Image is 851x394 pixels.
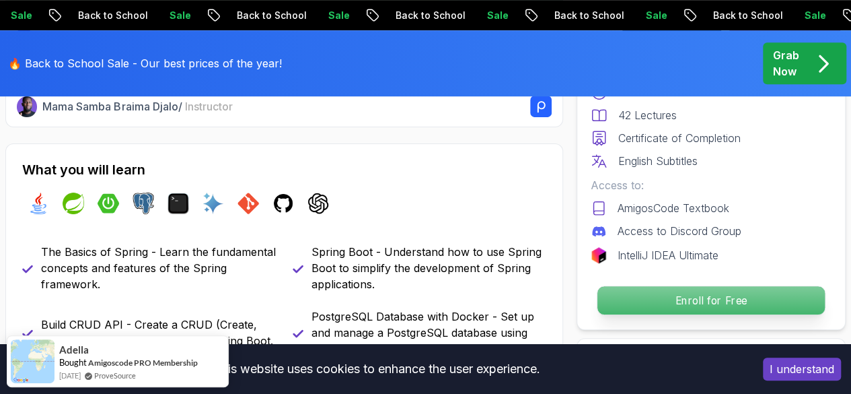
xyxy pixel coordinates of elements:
p: Back to School [699,9,790,22]
a: Amigoscode PRO Membership [88,357,198,368]
img: jetbrains logo [591,247,607,263]
h2: What you will learn [22,160,546,179]
div: This website uses cookies to enhance the user experience. [10,354,743,384]
p: Back to School [64,9,155,22]
img: Nelson Djalo [17,96,37,117]
p: Back to School [381,9,473,22]
p: Access to Discord Group [618,223,741,239]
button: Accept cookies [763,358,841,381]
p: Sale [632,9,675,22]
p: Back to School [540,9,632,22]
img: provesource social proof notification image [11,339,54,383]
span: Adella [59,344,89,356]
p: English Subtitles [618,153,698,169]
span: Bought [59,357,87,368]
p: Build CRUD API - Create a CRUD (Create, Read, Update, Delete) API using Spring Boot. [41,317,276,349]
p: Spring Boot - Understand how to use Spring Boot to simplify the development of Spring applications. [311,244,547,292]
p: Sale [473,9,516,22]
img: git logo [237,193,259,214]
p: Enroll for Free [597,286,825,315]
p: Access to: [591,177,831,193]
p: 🔥 Back to School Sale - Our best prices of the year! [8,55,282,71]
p: Certificate of Completion [618,130,741,146]
img: java logo [28,193,49,214]
p: AmigosCode Textbook [618,200,729,216]
img: ai logo [202,193,224,214]
p: Mama Samba Braima Djalo / [42,98,232,114]
p: Sale [155,9,198,22]
img: chatgpt logo [307,193,329,214]
p: Back to School [223,9,314,22]
a: ProveSource [94,370,136,381]
p: Grab Now [773,47,799,79]
img: terminal logo [168,193,189,214]
p: Sale [790,9,834,22]
button: Enroll for Free [597,286,825,315]
img: spring-boot logo [98,193,119,214]
img: spring logo [63,193,84,214]
p: PostgreSQL Database with Docker - Set up and manage a PostgreSQL database using Docker. [311,308,547,357]
p: Sale [314,9,357,22]
span: [DATE] [59,370,81,381]
p: The Basics of Spring - Learn the fundamental concepts and features of the Spring framework. [41,244,276,292]
p: IntelliJ IDEA Ultimate [618,247,718,263]
img: postgres logo [133,193,154,214]
img: github logo [272,193,294,214]
p: 42 Lectures [618,107,677,123]
span: Instructor [184,100,232,113]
